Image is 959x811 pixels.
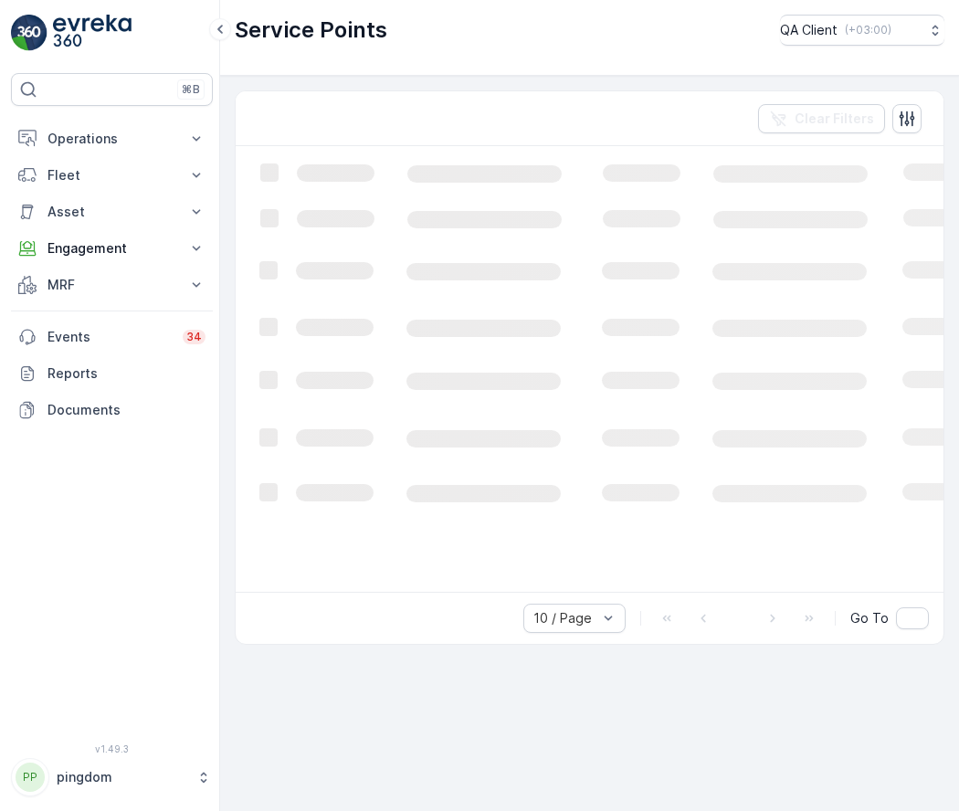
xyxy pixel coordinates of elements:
p: Events [47,328,172,346]
a: Events34 [11,319,213,355]
p: Engagement [47,239,176,258]
span: Go To [850,609,889,627]
span: v 1.49.3 [11,743,213,754]
button: Clear Filters [758,104,885,133]
p: ⌘B [182,82,200,97]
p: ( +03:00 ) [845,23,891,37]
img: logo [11,15,47,51]
p: Asset [47,203,176,221]
img: logo_light-DOdMpM7g.png [53,15,132,51]
p: QA Client [780,21,838,39]
a: Documents [11,392,213,428]
p: pingdom [57,768,187,786]
a: Reports [11,355,213,392]
p: Operations [47,130,176,148]
div: PP [16,763,45,792]
button: QA Client(+03:00) [780,15,944,46]
p: Documents [47,401,205,419]
p: Clear Filters [795,110,874,128]
p: 34 [186,330,202,344]
button: Asset [11,194,213,230]
button: Operations [11,121,213,157]
button: MRF [11,267,213,303]
button: Engagement [11,230,213,267]
p: MRF [47,276,176,294]
p: Service Points [235,16,387,45]
p: Reports [47,364,205,383]
button: PPpingdom [11,758,213,796]
p: Fleet [47,166,176,184]
button: Fleet [11,157,213,194]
